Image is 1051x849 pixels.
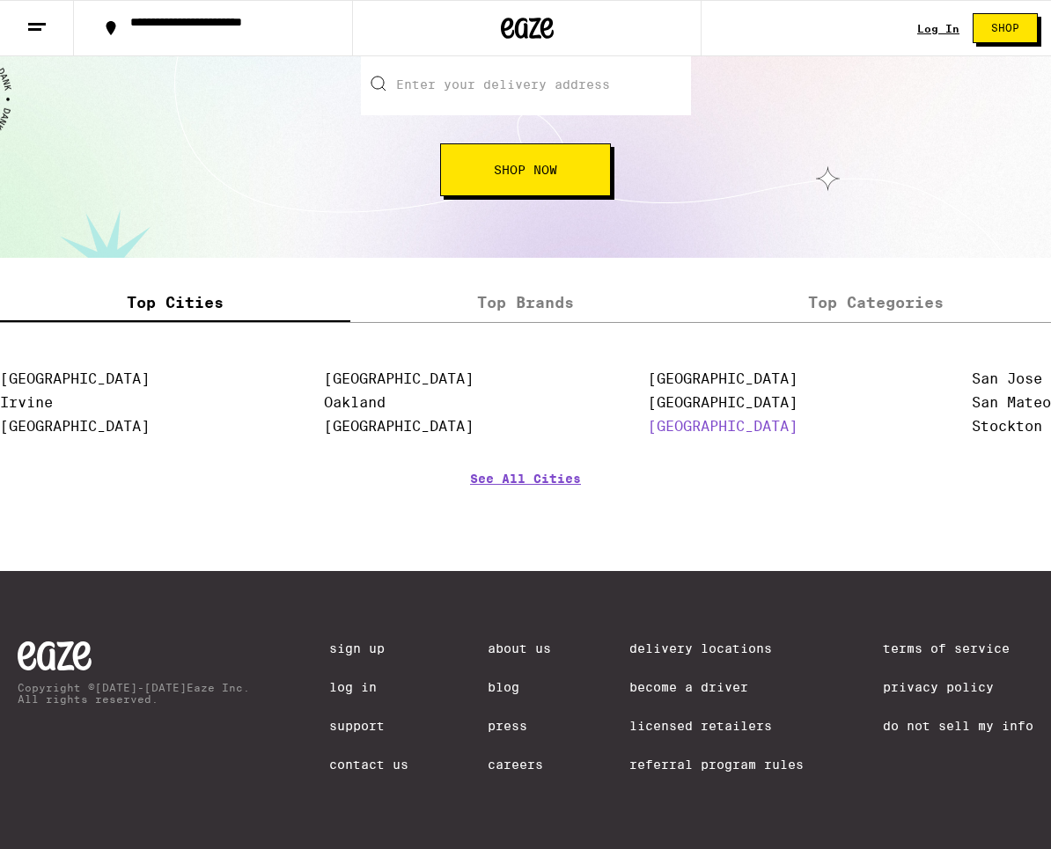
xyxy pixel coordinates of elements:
a: Licensed Retailers [629,719,804,733]
a: Do Not Sell My Info [883,719,1033,733]
a: San Mateo [972,394,1051,411]
input: Enter your delivery address [361,54,691,115]
a: [GEOGRAPHIC_DATA] [648,370,797,387]
a: Press [488,719,551,733]
button: Shop Now [440,143,611,196]
a: Become a Driver [629,680,804,694]
a: [GEOGRAPHIC_DATA] [648,394,797,411]
a: [GEOGRAPHIC_DATA] [648,418,797,435]
label: Top Brands [350,284,701,322]
a: Terms of Service [883,641,1033,655]
a: Referral Program Rules [629,758,804,772]
a: Oakland [324,394,386,411]
a: Delivery Locations [629,641,804,655]
a: [GEOGRAPHIC_DATA] [324,418,474,435]
span: Shop Now [494,164,557,176]
a: Stockton [972,418,1042,435]
p: Copyright © [DATE]-[DATE] Eaze Inc. All rights reserved. [18,682,250,705]
a: Privacy Policy [883,680,1033,694]
a: Sign Up [329,641,408,655]
a: About Us [488,641,551,655]
span: Hi. Need any help? [11,12,127,26]
a: Log In [329,680,408,694]
span: Shop [991,23,1019,33]
a: See All Cities [470,472,581,537]
a: Contact Us [329,758,408,772]
a: Blog [488,680,551,694]
a: Support [329,719,408,733]
a: [GEOGRAPHIC_DATA] [324,370,474,387]
label: Top Categories [701,284,1051,322]
button: Shop [973,13,1038,43]
a: Shop [959,13,1051,43]
a: San Jose [972,370,1042,387]
a: Log In [917,23,959,34]
a: Careers [488,758,551,772]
